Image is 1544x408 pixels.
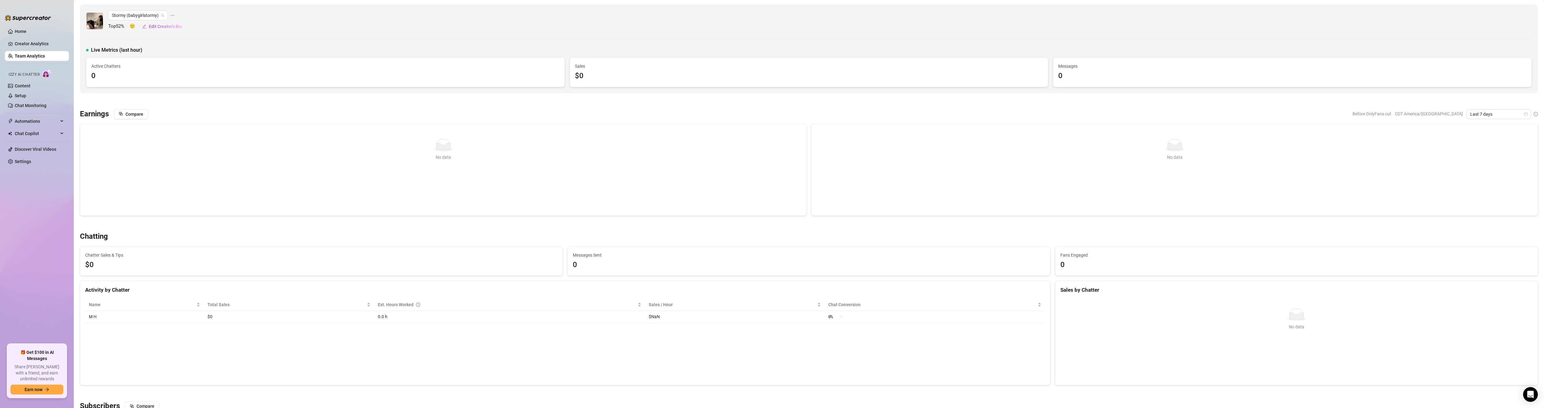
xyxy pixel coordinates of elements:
[1395,109,1463,118] span: CDT America/[GEOGRAPHIC_DATA]
[575,63,1043,70] span: Sales
[828,313,838,320] span: 0 %
[15,39,64,49] a: Creator Analytics
[119,112,123,116] span: block
[15,129,58,138] span: Chat Copilot
[649,301,816,308] span: Sales / Hour
[208,301,366,308] span: Total Sales
[825,299,1045,311] th: Chat Conversion
[15,103,46,108] a: Chat Monitoring
[15,54,45,58] a: Team Analytics
[573,259,1045,271] div: 0
[129,23,142,30] span: 🙂
[88,154,799,161] div: No data
[573,252,1045,258] span: Messages Sent
[1063,323,1530,330] div: No data
[204,311,374,323] td: $0
[91,70,560,82] div: 0
[80,109,109,119] h3: Earnings
[112,11,164,20] span: Stormy (babygirlstormy)
[15,159,31,164] a: Settings
[1470,110,1527,119] span: Last 7 days
[819,154,1530,161] div: No data
[142,24,146,29] span: edit
[645,311,825,323] td: $NaN
[645,299,825,311] th: Sales / Hour
[85,311,204,323] td: M H
[114,109,148,119] button: Compare
[1058,63,1526,70] span: Messages
[161,14,164,17] span: team
[85,259,557,271] span: $0
[85,299,204,311] th: Name
[15,116,58,126] span: Automations
[15,83,30,88] a: Content
[1523,387,1538,402] div: Open Intercom Messenger
[42,69,52,78] img: AI Chatter
[1524,112,1528,116] span: calendar
[15,147,56,152] a: Discover Viral Videos
[378,301,636,308] div: Est. Hours Worked
[15,93,26,98] a: Setup
[170,10,175,20] span: ellipsis
[8,131,12,136] img: Chat Copilot
[204,299,374,311] th: Total Sales
[89,301,195,308] span: Name
[416,301,420,308] span: question-circle
[25,387,42,392] span: Earn now
[108,23,129,30] span: Top 52 %
[10,350,63,362] span: 🎁 Get $100 in AI Messages
[374,311,645,323] td: 0.0 h
[8,119,13,124] span: thunderbolt
[1060,259,1533,271] div: 0
[91,46,142,54] span: Live Metrics (last hour)
[1352,109,1391,118] span: Before OnlyFans cut
[142,22,182,31] button: Edit Creator's Bio
[125,112,143,117] span: Compare
[45,387,49,392] span: arrow-right
[1060,286,1533,294] div: Sales by Chatter
[85,252,557,258] span: Chatter Sales & Tips
[80,232,108,242] h3: Chatting
[1058,70,1526,82] div: 0
[10,385,63,394] button: Earn nowarrow-right
[85,286,1045,294] div: Activity by Chatter
[1534,112,1538,116] span: info-circle
[86,13,103,29] img: Stormy
[15,29,26,34] a: Home
[5,15,51,21] img: logo-BBDzfeDw.svg
[9,72,40,78] span: Izzy AI Chatter
[575,70,1043,82] div: $0
[91,63,560,70] span: Active Chatters
[1060,252,1533,258] span: Fans Engaged
[10,364,63,382] span: Share [PERSON_NAME] with a friend, and earn unlimited rewards
[828,301,1036,308] span: Chat Conversion
[149,24,182,29] span: Edit Creator's Bio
